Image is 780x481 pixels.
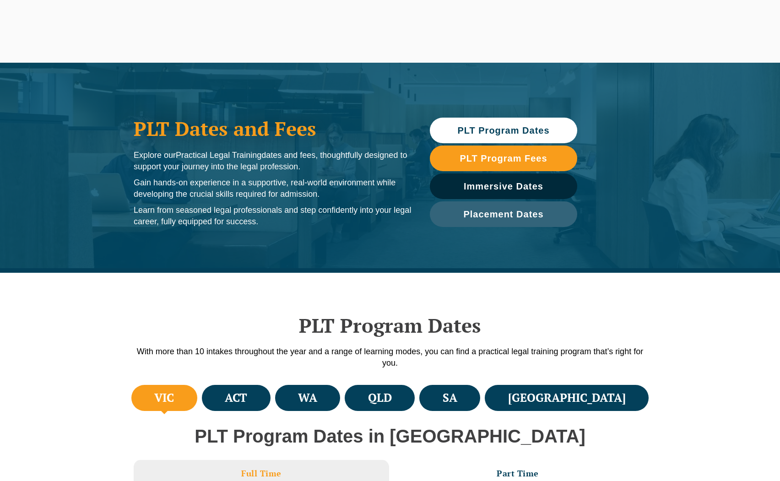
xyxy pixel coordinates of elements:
[129,346,651,369] p: With more than 10 intakes throughout the year and a range of learning modes, you can find a pract...
[129,314,651,337] h2: PLT Program Dates
[241,468,282,479] h3: Full Time
[457,126,549,135] span: PLT Program Dates
[464,182,543,191] span: Immersive Dates
[430,146,577,171] a: PLT Program Fees
[225,390,247,405] h4: ACT
[508,390,626,405] h4: [GEOGRAPHIC_DATA]
[176,151,261,160] span: Practical Legal Training
[134,205,412,227] p: Learn from seasoned legal professionals and step confidently into your legal career, fully equipp...
[463,210,543,219] span: Placement Dates
[497,468,539,479] h3: Part Time
[134,177,412,200] p: Gain hands-on experience in a supportive, real-world environment while developing the crucial ski...
[134,117,412,140] h1: PLT Dates and Fees
[460,154,547,163] span: PLT Program Fees
[430,118,577,143] a: PLT Program Dates
[129,426,651,446] h2: PLT Program Dates in [GEOGRAPHIC_DATA]
[368,390,392,405] h4: QLD
[154,390,174,405] h4: VIC
[430,201,577,227] a: Placement Dates
[298,390,317,405] h4: WA
[443,390,457,405] h4: SA
[430,173,577,199] a: Immersive Dates
[134,150,412,173] p: Explore our dates and fees, thoughtfully designed to support your journey into the legal profession.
